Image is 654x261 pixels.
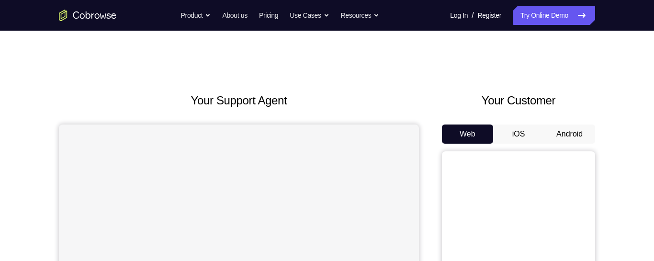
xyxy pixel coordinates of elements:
button: Resources [341,6,380,25]
a: Pricing [259,6,278,25]
button: iOS [493,125,544,144]
button: Product [181,6,211,25]
a: Go to the home page [59,10,116,21]
span: / [472,10,474,21]
h2: Your Customer [442,92,595,109]
a: Try Online Demo [513,6,595,25]
h2: Your Support Agent [59,92,419,109]
button: Use Cases [290,6,329,25]
a: About us [222,6,247,25]
button: Android [544,125,595,144]
button: Web [442,125,493,144]
a: Log In [450,6,468,25]
a: Register [478,6,501,25]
